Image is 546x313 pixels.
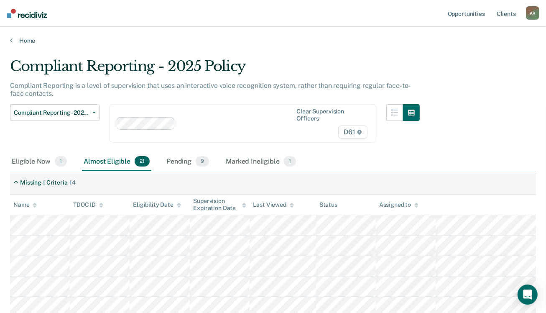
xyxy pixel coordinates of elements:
div: Almost Eligible21 [82,153,151,171]
span: Compliant Reporting - 2025 Policy [14,109,89,116]
div: Clear supervision officers [296,108,365,122]
button: Compliant Reporting - 2025 Policy [10,104,100,121]
div: Open Intercom Messenger [518,285,538,305]
div: Compliant Reporting - 2025 Policy [10,58,420,82]
p: Compliant Reporting is a level of supervision that uses an interactive voice recognition system, ... [10,82,411,97]
span: 1 [284,156,296,167]
img: Recidiviz [7,9,47,18]
div: Assigned to [379,201,418,208]
span: 9 [196,156,209,167]
div: Marked Ineligible1 [224,153,298,171]
div: Pending9 [165,153,211,171]
div: Status [319,201,337,208]
span: 1 [55,156,67,167]
div: Supervision Expiration Date [193,198,246,212]
div: Last Viewed [253,201,293,208]
div: A K [526,6,539,20]
span: 21 [135,156,150,167]
div: Missing 1 Criteria14 [10,176,79,190]
div: Missing 1 Criteria [20,179,67,186]
a: Home [10,37,536,44]
button: AK [526,6,539,20]
div: Name [13,201,37,208]
div: Eligibility Date [133,201,181,208]
div: 14 [69,179,76,186]
div: Eligible Now1 [10,153,69,171]
div: TDOC ID [73,201,103,208]
span: D61 [338,126,367,139]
